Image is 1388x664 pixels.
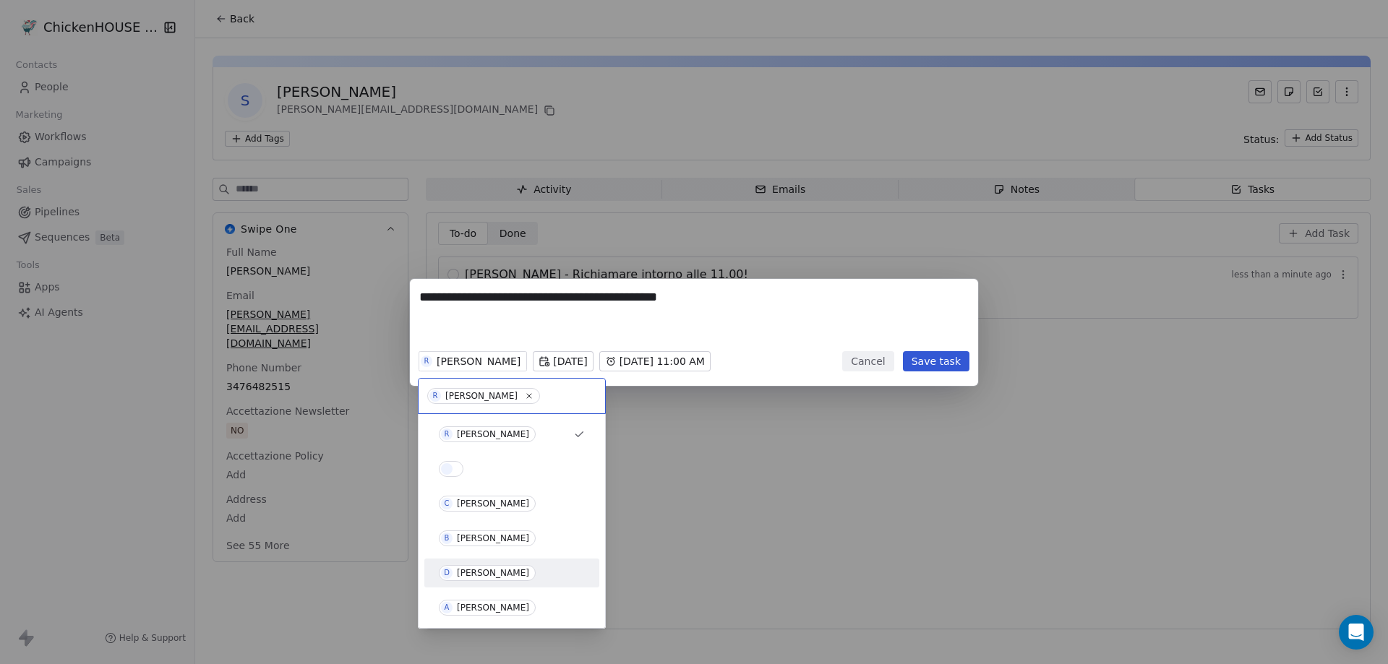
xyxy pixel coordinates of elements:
[445,391,518,401] div: [PERSON_NAME]
[457,499,529,509] div: [PERSON_NAME]
[457,429,529,439] div: [PERSON_NAME]
[445,533,450,544] div: B
[444,498,449,509] div: C
[445,602,450,613] div: A
[424,420,599,622] div: Suggestions
[457,603,529,613] div: [PERSON_NAME]
[444,567,450,579] div: D
[457,533,529,543] div: [PERSON_NAME]
[445,428,450,440] div: R
[457,568,529,578] div: [PERSON_NAME]
[433,390,438,402] div: R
